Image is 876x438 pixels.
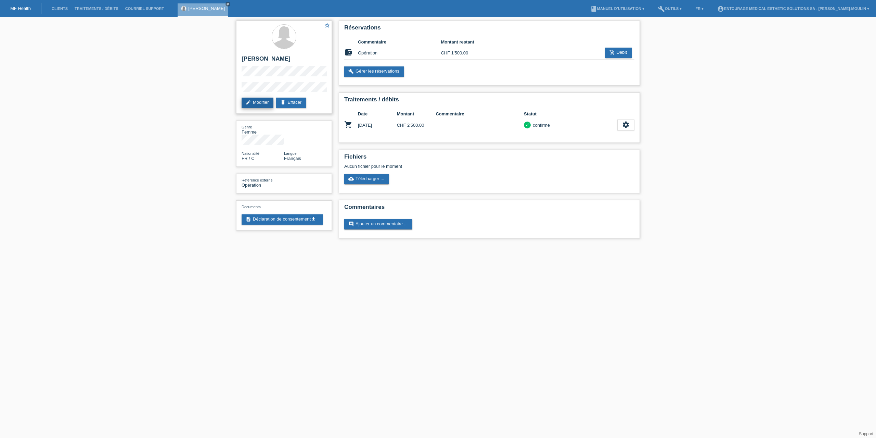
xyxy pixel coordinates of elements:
i: get_app [311,216,316,222]
div: Femme [242,124,284,135]
a: descriptionDéclaration de consentementget_app [242,214,323,225]
a: [PERSON_NAME] [188,6,225,11]
a: Support [859,431,873,436]
a: add_shopping_cartDébit [605,48,632,58]
td: CHF 2'500.00 [397,118,436,132]
a: buildGérer les réservations [344,66,404,77]
span: Nationalité [242,151,259,155]
a: FR ▾ [692,7,707,11]
th: Statut [524,110,617,118]
td: Opération [358,46,441,60]
i: comment [348,221,354,227]
i: account_balance_wallet [344,48,352,57]
th: Commentaire [436,110,524,118]
i: POSP00028224 [344,121,352,129]
i: account_circle [717,5,724,12]
i: check [525,122,530,127]
i: build [348,68,354,74]
i: delete [280,100,286,105]
a: Courriel Support [122,7,167,11]
h2: Commentaires [344,204,634,214]
i: book [590,5,597,12]
th: Date [358,110,397,118]
span: France / C / 31.08.2012 [242,156,255,161]
div: Aucun fichier pour le moment [344,164,553,169]
a: commentAjouter un commentaire ... [344,219,412,229]
a: buildOutils ▾ [655,7,685,11]
span: Documents [242,205,261,209]
a: Clients [48,7,71,11]
a: Traitements / débits [71,7,122,11]
span: Référence externe [242,178,273,182]
td: CHF 1'500.00 [441,46,482,60]
a: star_border [324,22,330,29]
i: build [658,5,665,12]
a: close [226,2,230,7]
span: Genre [242,125,252,129]
h2: Fichiers [344,153,634,164]
th: Commentaire [358,38,441,46]
a: editModifier [242,98,273,108]
td: [DATE] [358,118,397,132]
a: bookManuel d’utilisation ▾ [587,7,648,11]
a: deleteEffacer [276,98,306,108]
i: star_border [324,22,330,28]
i: edit [246,100,251,105]
i: close [226,2,230,6]
i: description [246,216,251,222]
h2: Traitements / débits [344,96,634,107]
i: settings [622,121,630,128]
i: add_shopping_cart [609,50,615,55]
i: cloud_upload [348,176,354,182]
a: cloud_uploadTélécharger ... [344,174,389,184]
h2: Réservations [344,24,634,35]
span: Langue [284,151,297,155]
span: Français [284,156,301,161]
div: Opération [242,177,284,188]
div: confirmé [531,122,550,129]
h2: [PERSON_NAME] [242,55,326,66]
a: account_circleENTOURAGE Medical Esthetic Solutions SA - [PERSON_NAME]-Moulin ▾ [714,7,873,11]
th: Montant [397,110,436,118]
th: Montant restant [441,38,482,46]
a: MF Health [10,6,31,11]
